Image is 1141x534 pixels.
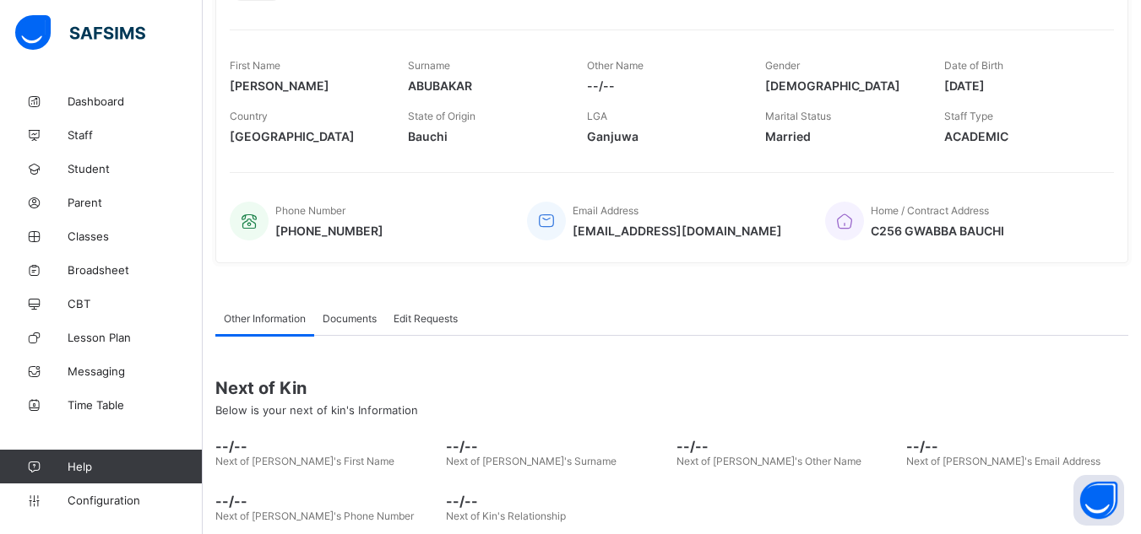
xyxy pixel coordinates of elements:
span: Email Address [573,204,638,217]
span: Surname [408,59,450,72]
span: [EMAIL_ADDRESS][DOMAIN_NAME] [573,224,782,238]
span: State of Origin [408,110,475,122]
span: Married [765,129,918,143]
span: ACADEMIC [944,129,1097,143]
span: Help [68,460,202,473]
span: Marital Status [765,110,831,122]
span: --/-- [446,493,668,510]
span: Broadsheet [68,263,203,277]
span: Next of Kin [215,378,1128,398]
span: ABUBAKAR [408,78,561,93]
span: First Name [230,59,280,72]
span: LGA [587,110,607,122]
span: [DATE] [944,78,1097,93]
span: Next of [PERSON_NAME]'s Other Name [676,455,861,467]
span: Classes [68,229,203,243]
span: --/-- [906,438,1128,455]
span: Student [68,162,203,175]
span: Documents [323,312,377,325]
span: [DEMOGRAPHIC_DATA] [765,78,918,93]
span: Home / Contract Address [871,204,989,217]
span: Ganjuwa [587,129,740,143]
span: --/-- [676,438,899,455]
span: [PERSON_NAME] [230,78,383,93]
span: Bauchi [408,129,561,143]
span: --/-- [215,438,437,455]
span: Other Name [587,59,644,72]
span: --/-- [446,438,668,455]
span: [GEOGRAPHIC_DATA] [230,129,383,143]
span: Parent [68,196,203,209]
span: Next of [PERSON_NAME]'s Phone Number [215,510,414,522]
span: C256 GWABBA BAUCHI [871,224,1004,238]
button: Open asap [1073,475,1124,526]
span: [PHONE_NUMBER] [275,224,383,238]
span: Staff Type [944,110,993,122]
span: Date of Birth [944,59,1003,72]
span: Phone Number [275,204,345,217]
span: Next of [PERSON_NAME]'s Surname [446,455,617,467]
span: Staff [68,128,203,142]
span: --/-- [587,78,740,93]
span: Next of Kin's Relationship [446,510,566,522]
span: Gender [765,59,800,72]
span: Country [230,110,268,122]
span: Edit Requests [394,312,458,325]
span: Lesson Plan [68,331,203,344]
span: Time Table [68,398,203,412]
img: safsims [15,15,145,51]
span: Below is your next of kin's Information [215,403,418,417]
span: Other Information [224,312,306,325]
span: Dashboard [68,94,203,108]
span: Next of [PERSON_NAME]'s Email Address [906,455,1100,467]
span: --/-- [215,493,437,510]
span: Configuration [68,494,202,507]
span: Messaging [68,364,203,378]
span: Next of [PERSON_NAME]'s First Name [215,455,394,467]
span: CBT [68,297,203,310]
